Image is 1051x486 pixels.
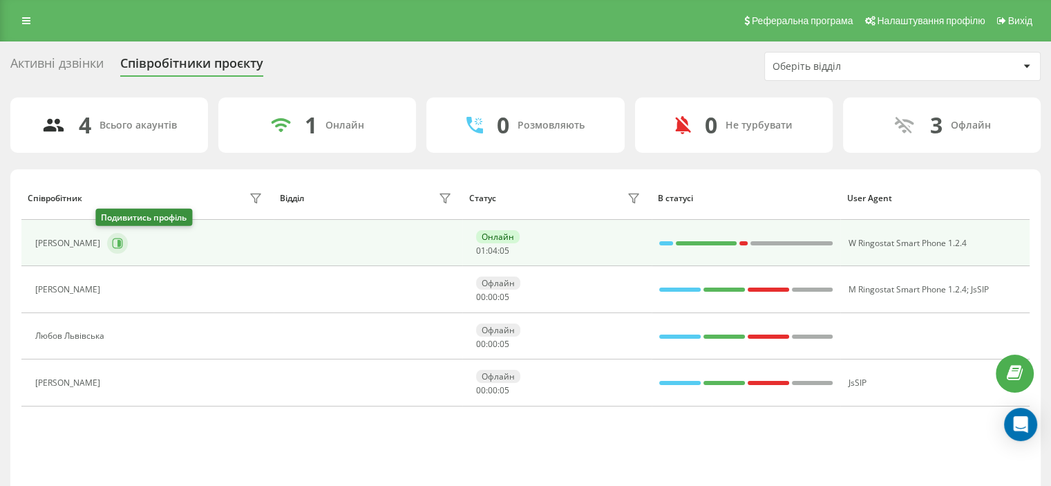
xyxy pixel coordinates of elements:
div: Open Intercom Messenger [1004,408,1037,441]
div: Онлайн [325,120,364,131]
div: [PERSON_NAME] [35,239,104,248]
div: 1 [305,112,317,138]
span: 05 [500,291,509,303]
div: : : [476,292,509,302]
div: Онлайн [476,230,520,243]
span: Вихід [1008,15,1032,26]
div: [PERSON_NAME] [35,378,104,388]
span: 00 [476,338,486,350]
span: 00 [488,338,498,350]
div: : : [476,386,509,395]
span: 05 [500,384,509,396]
div: В статусі [658,194,834,203]
div: 4 [79,112,91,138]
div: 0 [497,112,509,138]
span: 04 [488,245,498,256]
div: Всього акаунтів [100,120,177,131]
span: Реферальна програма [752,15,853,26]
span: 01 [476,245,486,256]
div: : : [476,246,509,256]
div: [PERSON_NAME] [35,285,104,295]
div: Активні дзвінки [10,56,104,77]
div: Статус [469,194,496,203]
span: 00 [488,384,498,396]
div: Не турбувати [726,120,793,131]
div: Офлайн [476,277,520,290]
div: Відділ [280,194,304,203]
div: Офлайн [476,370,520,383]
div: Офлайн [950,120,990,131]
div: Подивитись профіль [95,209,192,226]
div: Розмовляють [518,120,585,131]
div: Любов Львівська [35,331,108,341]
span: JsSIP [848,377,866,389]
span: Налаштування профілю [877,15,985,26]
div: 3 [929,112,942,138]
span: M Ringostat Smart Phone 1.2.4 [848,283,966,295]
div: Оберіть відділ [773,61,938,73]
span: 05 [500,338,509,350]
div: Співробітник [28,194,82,203]
div: Співробітники проєкту [120,56,263,77]
span: 05 [500,245,509,256]
div: 0 [705,112,717,138]
span: 00 [476,291,486,303]
div: : : [476,339,509,349]
span: JsSIP [970,283,988,295]
span: 00 [488,291,498,303]
div: User Agent [847,194,1023,203]
div: Офлайн [476,324,520,337]
span: W Ringostat Smart Phone 1.2.4 [848,237,966,249]
span: 00 [476,384,486,396]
